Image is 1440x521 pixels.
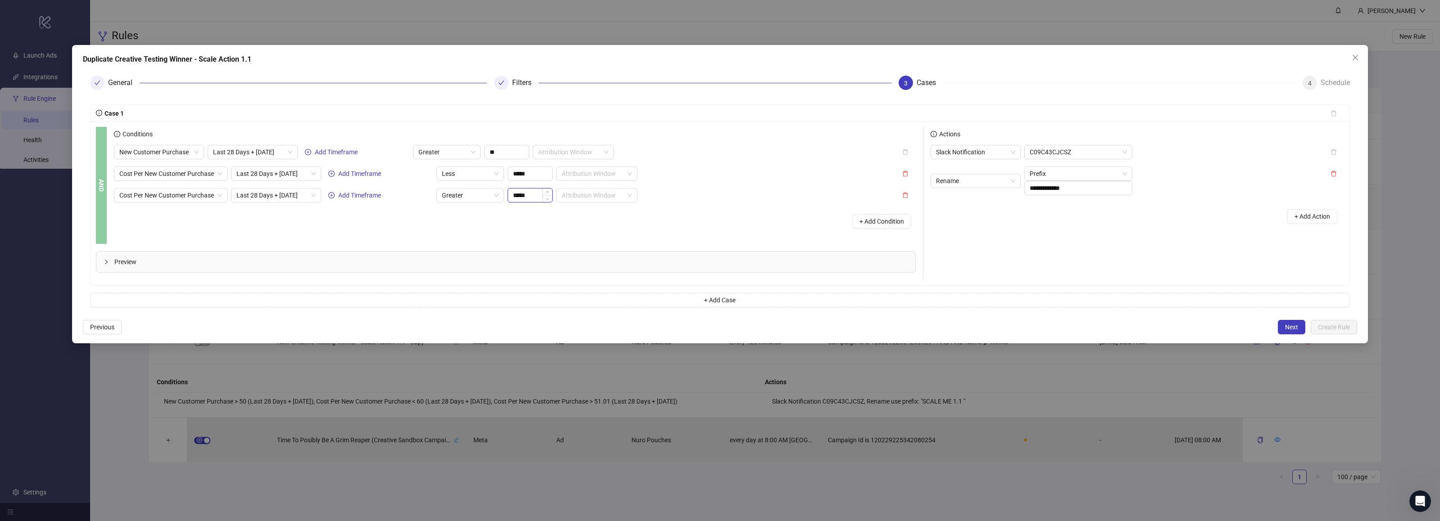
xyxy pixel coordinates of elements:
[418,145,475,159] span: Greater
[442,189,499,202] span: Greater
[1321,76,1350,90] div: Schedule
[301,147,361,157] button: Add Timeframe
[1352,54,1359,61] span: close
[338,170,381,177] span: Add Timeframe
[1409,490,1431,512] iframe: Intercom live chat
[1287,209,1337,224] button: + Add Action
[1331,171,1337,177] span: delete
[305,149,311,155] span: plus-circle
[859,218,904,225] span: + Add Condition
[1348,50,1363,65] button: Close
[936,174,1015,188] span: Rename
[236,167,316,180] span: Last 28 Days + Today
[1278,320,1305,334] button: Next
[704,296,736,304] span: + Add Case
[119,145,199,159] span: New Customer Purchase
[542,189,552,195] span: Increase Value
[338,192,381,199] span: Add Timeframe
[119,189,222,202] span: Cost Per New Customer Purchase
[315,148,358,156] span: Add Timeframe
[895,166,916,181] button: delete
[102,110,124,117] span: Case 1
[83,54,1357,65] div: Duplicate Creative Testing Winner - Scale Action 1.1
[937,130,960,138] span: Actions
[931,131,937,137] span: info-circle
[546,190,549,193] span: up
[1311,320,1357,334] button: Create Rule
[542,195,552,202] span: Decrease Value
[895,145,916,159] button: delete
[917,76,943,90] div: Cases
[442,167,499,180] span: Less
[325,190,385,201] button: Add Timeframe
[1030,167,1127,180] span: Prefix
[96,110,102,116] span: info-circle
[1323,166,1344,181] button: delete
[1030,145,1127,159] span: C09C43CJCSZ
[936,145,1015,159] span: Slack Notification
[325,168,385,179] button: Add Timeframe
[852,214,911,229] button: + Add Condition
[328,171,335,177] span: plus-circle
[1323,106,1344,121] button: delete
[114,257,908,267] span: Preview
[213,145,292,159] span: Last 28 Days + Today
[1285,323,1298,331] span: Next
[902,171,909,177] span: delete
[895,188,916,202] button: delete
[546,198,549,201] span: down
[104,259,109,265] span: collapsed
[108,76,140,90] div: General
[83,320,122,334] button: Previous
[512,76,539,90] div: Filters
[114,131,120,137] span: info-circle
[94,80,100,86] span: check
[1323,145,1344,159] button: delete
[90,293,1350,307] button: + Add Case
[902,192,909,198] span: delete
[120,130,153,138] span: Conditions
[90,323,114,331] span: Previous
[96,179,106,192] b: AND
[498,80,504,86] span: check
[904,80,908,87] span: 3
[96,252,915,272] div: Preview
[1308,80,1312,87] span: 4
[1295,213,1330,220] span: + Add Action
[119,167,222,180] span: Cost Per New Customer Purchase
[236,189,316,202] span: Last 28 Days + Today
[328,192,335,198] span: plus-circle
